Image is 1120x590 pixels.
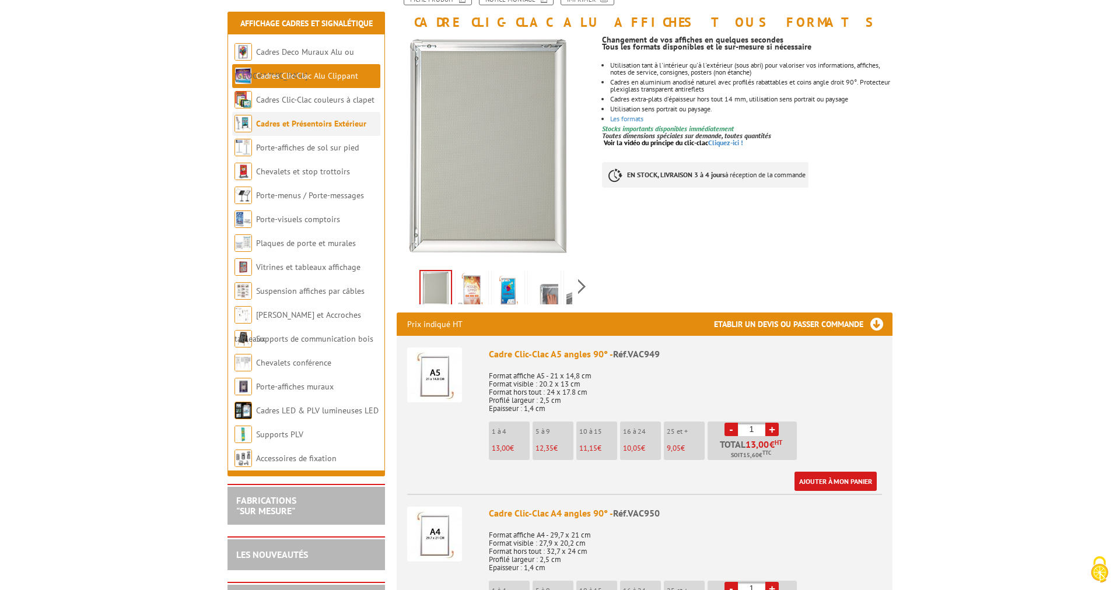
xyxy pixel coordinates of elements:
p: 16 à 24 [623,427,661,436]
p: Changement de vos affiches en quelques secondes [602,36,892,43]
img: Cadre Clic-Clac A4 angles 90° [407,507,462,561]
div: Cadre Clic-Clac A4 angles 90° - [489,507,882,520]
a: Cadres LED & PLV lumineuses LED [256,405,379,416]
p: € [579,444,617,452]
a: Supports de communication bois [256,333,373,344]
sup: TTC [762,449,771,456]
a: [PERSON_NAME] et Accroches tableaux [235,310,361,344]
a: Accessoires de fixation [256,453,337,463]
img: Porte-affiches de sol sur pied [235,139,252,156]
em: Toutes dimensions spéciales sur demande, toutes quantités [602,131,771,140]
span: 13,00 [492,443,510,453]
img: Vitrines et tableaux affichage [235,258,252,276]
p: € [535,444,573,452]
span: Next [576,277,587,296]
a: Plaques de porte et murales [256,238,356,248]
img: Cadre Clic-Clac A5 angles 90° [407,347,462,402]
img: Chevalets et stop trottoirs [235,163,252,180]
a: - [724,423,738,436]
strong: EN STOCK, LIVRAISON 3 à 4 jours [627,170,725,179]
a: + [765,423,779,436]
a: FABRICATIONS"Sur Mesure" [236,494,296,517]
img: Cadres et Présentoirs Extérieur [235,115,252,132]
img: Cookies (fenêtre modale) [1085,555,1114,584]
span: Soit € [731,451,771,460]
a: Chevalets conférence [256,357,331,368]
span: 12,35 [535,443,554,453]
img: Cimaises et Accroches tableaux [235,306,252,324]
sup: HT [775,438,782,447]
font: Stocks importants disponibles immédiatement [602,124,734,133]
a: Cadres Clic-Clac couleurs à clapet [256,94,374,105]
a: Affichage Cadres et Signalétique [240,18,373,29]
img: Accessoires de fixation [235,449,252,467]
a: LES NOUVEAUTÉS [236,549,308,560]
img: Suspension affiches par câbles [235,282,252,300]
li: Cadres extra-plats d'épaisseur hors tout 14 mm, utilisation sens portrait ou paysage [610,96,892,103]
img: affichage_lumineux_215534_image_anime.gif [421,271,451,307]
a: Cadres Deco Muraux Alu ou [GEOGRAPHIC_DATA] [235,47,354,81]
img: Cadres Deco Muraux Alu ou Bois [235,43,252,61]
li: Utilisation tant à l'intérieur qu'à l'extérieur (sous abri) pour valoriser vos informations, affi... [610,62,892,76]
img: affichage_lumineux_215534_1.gif [458,272,486,308]
a: Cadres et Présentoirs Extérieur [256,118,366,129]
span: Réf.VAC950 [613,507,660,519]
p: Format affiche A4 - 29,7 x 21 cm Format visible : 27,9 x 20,2 cm Format hors tout : 32,7 x 24 cm ... [489,523,882,572]
span: 10,05 [623,443,641,453]
a: Les formats [610,114,643,123]
a: Porte-affiches muraux [256,381,334,392]
span: 13,00 [745,440,769,449]
li: Cadres en aluminium anodisé naturel avec profilés rabattables et coins angle droit 90°. Protecteu... [610,79,892,93]
span: Voir la vidéo du principe du clic-clac [604,138,708,147]
a: Porte-affiches de sol sur pied [256,142,359,153]
img: Cadres Clic-Clac couleurs à clapet [235,91,252,108]
p: Format affiche A5 - 21 x 14,8 cm Format visible : 20.2 x 13 cm Format hors tout : 24 x 17.8 cm Pr... [489,364,882,413]
img: Chevalets conférence [235,354,252,371]
a: Chevalets et stop trottoirs [256,166,350,177]
img: cadre_clic_clac_a5_angles90_vac949_950_951_952_953_955_956_959_960_957.jpg [530,272,558,308]
a: Supports PLV [256,429,303,440]
img: Porte-visuels comptoirs [235,210,252,228]
p: € [623,444,661,452]
a: Suspension affiches par câbles [256,286,365,296]
p: € [492,444,530,452]
img: affichage_lumineux_215534_17.jpg [566,272,594,308]
a: Porte-visuels comptoirs [256,214,340,224]
img: Porte-menus / Porte-messages [235,187,252,204]
img: affichage_lumineux_215534_image_anime.gif [397,35,581,266]
a: Vitrines et tableaux affichage [256,262,360,272]
span: 15,60 [743,451,759,460]
a: Ajouter à mon panier [794,472,877,491]
p: 1 à 4 [492,427,530,436]
p: 10 à 15 [579,427,617,436]
a: Porte-menus / Porte-messages [256,190,364,201]
button: Cookies (fenêtre modale) [1079,550,1120,590]
p: Total [710,440,797,460]
span: € [769,440,775,449]
span: Réf.VAC949 [613,348,660,360]
p: 25 et + [667,427,705,436]
p: Tous les formats disponibles et le sur-mesure si nécessaire [602,43,892,50]
img: Supports PLV [235,426,252,443]
img: cadres_aluminium_clic_clac_vac949_fleches.jpg [494,272,522,308]
p: € [667,444,705,452]
div: Cadre Clic-Clac A5 angles 90° - [489,347,882,361]
h3: Etablir un devis ou passer commande [714,312,892,336]
p: Prix indiqué HT [407,312,463,336]
img: Porte-affiches muraux [235,378,252,395]
span: 9,05 [667,443,681,453]
p: 5 à 9 [535,427,573,436]
span: 11,15 [579,443,597,453]
a: Voir la vidéo du principe du clic-clacCliquez-ici ! [604,138,743,147]
img: Cadres LED & PLV lumineuses LED [235,402,252,419]
img: Plaques de porte et murales [235,234,252,252]
a: Cadres Clic-Clac Alu Clippant [256,71,358,81]
p: à réception de la commande [602,162,808,188]
li: Utilisation sens portrait ou paysage. [610,106,892,113]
